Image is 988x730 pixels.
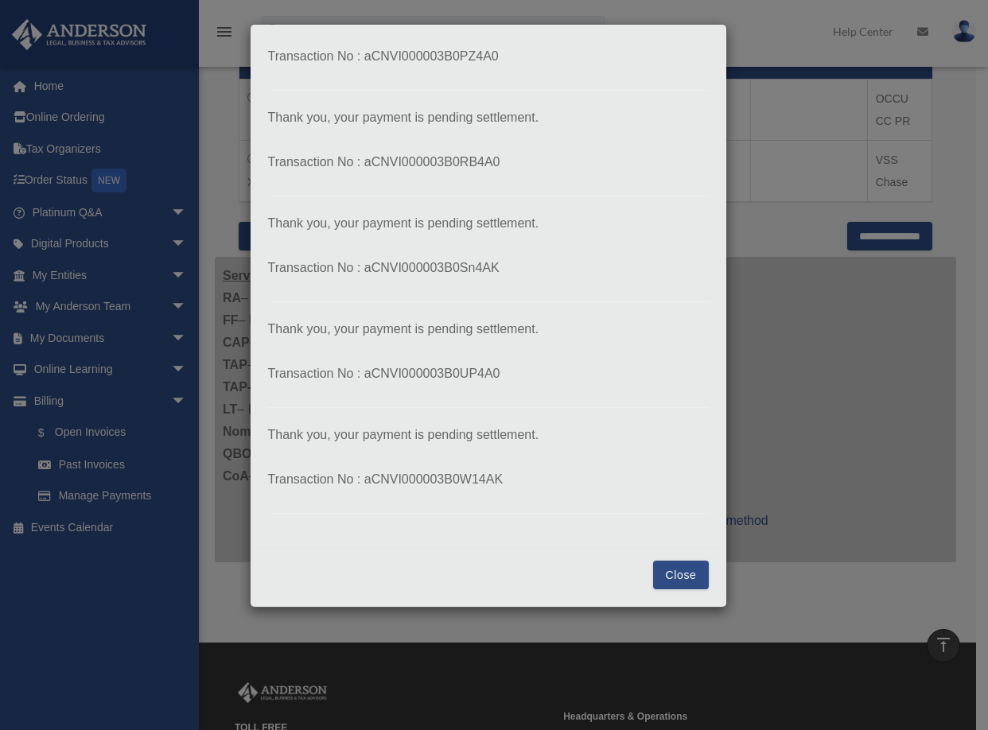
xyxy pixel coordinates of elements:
[268,363,709,385] p: Transaction No : aCNVI000003B0UP4A0
[653,561,708,589] button: Close
[268,468,709,491] p: Transaction No : aCNVI000003B0W14AK
[268,257,709,279] p: Transaction No : aCNVI000003B0Sn4AK
[268,107,709,129] p: Thank you, your payment is pending settlement.
[268,212,709,235] p: Thank you, your payment is pending settlement.
[268,318,709,340] p: Thank you, your payment is pending settlement.
[268,45,709,68] p: Transaction No : aCNVI000003B0PZ4A0
[268,151,709,173] p: Transaction No : aCNVI000003B0RB4A0
[268,424,709,446] p: Thank you, your payment is pending settlement.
